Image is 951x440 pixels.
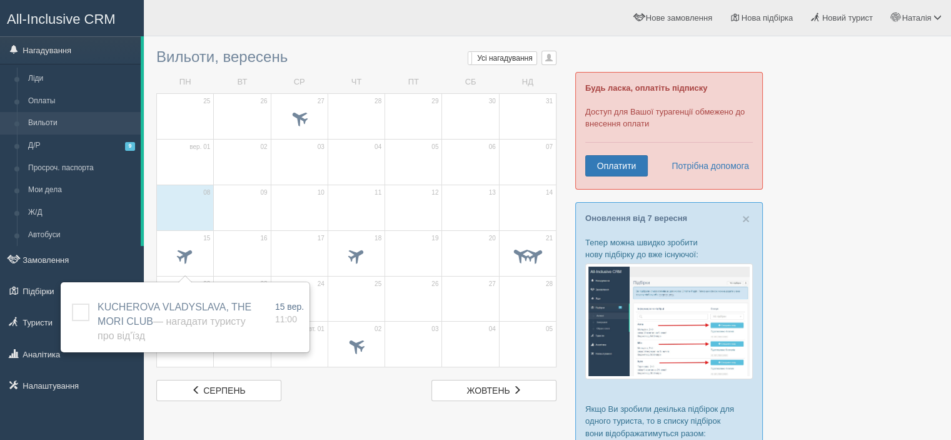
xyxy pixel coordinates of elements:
span: 09 [260,188,267,197]
span: 26 [431,280,438,289]
span: 16 [260,234,267,243]
span: 03 [431,325,438,334]
span: 25 [203,97,210,106]
a: Оплатити [585,155,648,177]
img: %D0%BF%D1%96%D0%B4%D0%B1%D1%96%D1%80%D0%BA%D0%B0-%D1%82%D1%83%D1%80%D0%B8%D1%81%D1%82%D1%83-%D1%8... [585,263,753,379]
span: 04 [489,325,496,334]
a: Мои дела [23,179,141,202]
a: Потрібна допомога [663,155,750,177]
td: НД [499,71,556,93]
span: 27 [318,97,325,106]
a: Вильоти [23,112,141,135]
td: СР [271,71,328,93]
p: Якщо Ви зробили декілька підбірок для одного туриста, то в списку підбірок вони відображатимуться... [585,403,753,439]
td: ВТ [214,71,271,93]
span: 14 [546,188,553,197]
a: Ж/Д [23,202,141,224]
span: 10 [318,188,325,197]
p: Тепер можна швидко зробити нову підбірку до вже існуючої: [585,237,753,260]
span: — Нагадати туристу про від'їзд [98,316,246,341]
span: 02 [260,143,267,151]
span: 11:00 [275,314,297,324]
a: 15 вер. 11:00 [275,300,304,325]
a: Оплаты [23,90,141,113]
span: 25 [375,280,381,289]
span: 15 [203,234,210,243]
a: Автобуси [23,224,141,247]
span: 31 [546,97,553,106]
span: 30 [489,97,496,106]
a: жовтень [431,380,556,401]
span: 28 [546,280,553,289]
span: 18 [375,234,381,243]
a: Оновлення від 7 вересня [585,213,687,223]
a: All-Inclusive CRM [1,1,143,35]
td: ПН [157,71,214,93]
span: 22 [203,280,210,289]
a: Д/Р9 [23,135,141,157]
span: 05 [431,143,438,151]
span: Новий турист [822,13,873,23]
span: 20 [489,234,496,243]
span: 06 [489,143,496,151]
span: 26 [260,97,267,106]
a: KUCHEROVA VLADYSLAVA, THE MORI CLUB— Нагадати туристу про від'їзд [98,302,251,341]
span: жовтень [467,386,510,396]
span: 29 [431,97,438,106]
span: 02 [375,325,381,334]
span: 9 [125,142,135,150]
span: Наталія [902,13,931,23]
span: KUCHEROVA VLADYSLAVA, THE MORI CLUB [98,302,251,341]
span: 05 [546,325,553,334]
td: ЧТ [328,71,385,93]
td: ПТ [385,71,442,93]
span: 15 вер. [275,302,304,312]
span: вер. 01 [189,143,210,151]
span: Усі нагадування [477,54,533,63]
span: 12 [431,188,438,197]
span: серпень [203,386,245,396]
div: Доступ для Вашої турагенції обмежено до внесення оплати [575,72,763,190]
span: All-Inclusive CRM [7,11,116,27]
a: серпень [156,380,281,401]
span: 24 [318,280,325,289]
span: 04 [375,143,381,151]
span: 17 [318,234,325,243]
h3: Вильоти, вересень [156,49,556,65]
span: 21 [546,234,553,243]
span: 08 [203,188,210,197]
span: 19 [431,234,438,243]
button: Close [742,212,750,225]
span: 13 [489,188,496,197]
span: жовт. 01 [301,325,325,334]
span: Нова підбірка [742,13,793,23]
a: Просроч. паспорта [23,157,141,180]
span: 11 [375,188,381,197]
b: Будь ласка, оплатіть підписку [585,83,707,93]
span: 23 [260,280,267,289]
span: 03 [318,143,325,151]
span: 28 [375,97,381,106]
span: Нове замовлення [646,13,712,23]
span: × [742,212,750,226]
a: Ліди [23,68,141,90]
span: 07 [546,143,553,151]
td: СБ [442,71,499,93]
span: 27 [489,280,496,289]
